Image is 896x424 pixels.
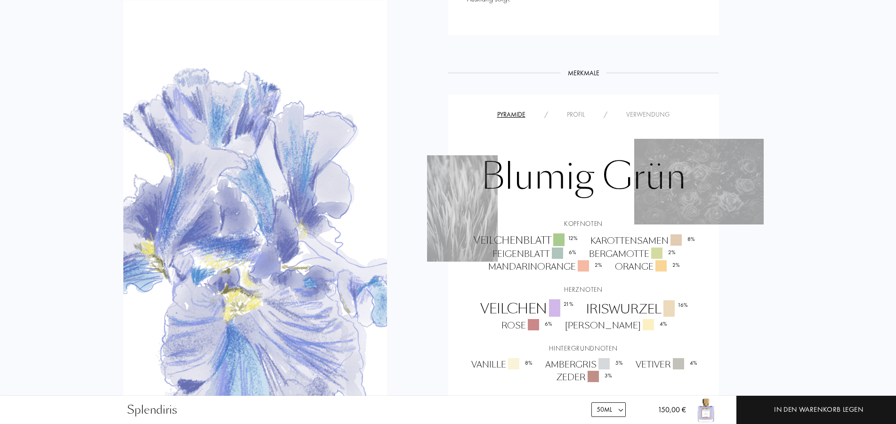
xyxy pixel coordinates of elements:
[678,301,688,309] div: 16 %
[687,235,695,243] div: 8 %
[564,300,573,308] div: 21 %
[774,404,863,415] div: In den Warenkorb legen
[594,110,617,120] div: /
[535,110,557,120] div: /
[127,401,177,418] div: Splendiris
[558,319,673,332] div: [PERSON_NAME]
[481,260,608,273] div: Mandarinorange
[455,219,712,229] div: Kopfnoten
[617,110,679,120] div: Verwendung
[538,358,629,371] div: Ambergris
[488,110,535,120] div: Pyramide
[569,248,576,256] div: 6 %
[525,359,533,367] div: 8 %
[646,404,686,424] div: 150,00 €
[668,248,676,256] div: 2 %
[629,358,703,371] div: Vetiver
[660,320,667,328] div: 4 %
[608,260,686,273] div: Orange
[582,248,681,260] div: Bergamotte
[467,233,583,248] div: Veilchenblatt
[455,344,712,353] div: Hintergrundnoten
[545,320,552,328] div: 6 %
[672,261,680,269] div: 2 %
[455,151,712,207] div: Blumig Grün
[494,319,558,332] div: Rose
[473,299,579,319] div: Veilchen
[605,371,612,380] div: 3 %
[455,285,712,295] div: Herznoten
[557,110,594,120] div: Profil
[690,359,697,367] div: 4 %
[464,358,538,371] div: Vanille
[692,396,720,424] img: Splendiris
[568,234,578,242] div: 12 %
[595,261,602,269] div: 2 %
[485,248,582,260] div: Feigenblatt
[549,371,618,384] div: Zeder
[583,234,701,247] div: Karottensamen
[615,359,623,367] div: 5 %
[579,300,694,319] div: Iriswurzel
[634,139,764,224] img: TX4DEHG9JZPUS_1.png
[617,407,624,414] img: arrow.png
[427,155,498,262] img: TX4DEHG9JZPUS_2.png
